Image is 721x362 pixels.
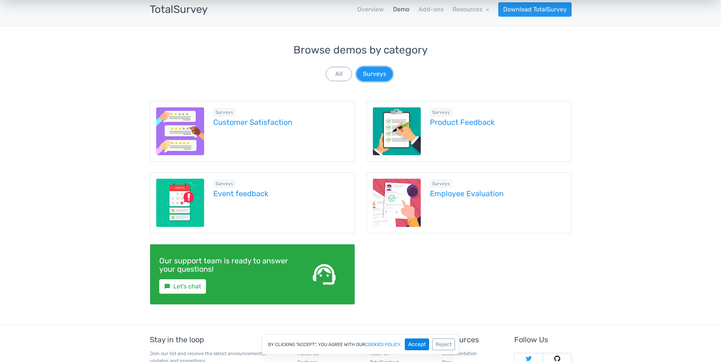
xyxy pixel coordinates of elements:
a: Overview [357,5,384,14]
a: Employee Evaluation [430,189,565,198]
img: customer-satisfaction.png.webp [156,107,204,156]
h3: Browse demos by category [150,44,572,56]
img: event-feedback.png.webp [156,179,204,227]
img: Follow TotalSuite on Twitter [526,356,532,362]
button: Accept [405,338,429,350]
img: Follow TotalSuite on Github [554,356,560,362]
span: Browse all in Surveys [213,109,235,116]
a: Download TotalSurvey [498,2,572,17]
a: Resources [453,6,489,13]
img: product-feedback-1.png.webp [373,107,421,156]
span: Browse all in Surveys [430,109,452,116]
a: TotalPoll [370,351,388,356]
h3: TotalSurvey [150,4,208,16]
a: Documentation [442,351,477,356]
a: cookies policy [365,342,401,347]
img: employee-evaluation.png.webp [373,179,421,227]
span: Browse all in Surveys [213,180,235,187]
small: sms [164,283,170,290]
a: Product Feedback [430,118,565,126]
a: Add-ons [418,5,444,14]
span: support_agent [311,261,338,288]
button: All [326,67,352,81]
a: smsLet's chat [159,279,206,294]
a: Customer Satisfaction [213,118,349,126]
button: Surveys [357,67,393,81]
span: Browse all in Surveys [430,180,452,187]
div: By clicking "Accept", you agree with our . [262,334,459,354]
a: Demo [393,5,409,14]
button: Reject [432,338,455,350]
h4: Our support team is ready to answer your questions! [159,257,292,273]
a: About us [298,351,319,356]
a: Event feedback [213,189,349,198]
